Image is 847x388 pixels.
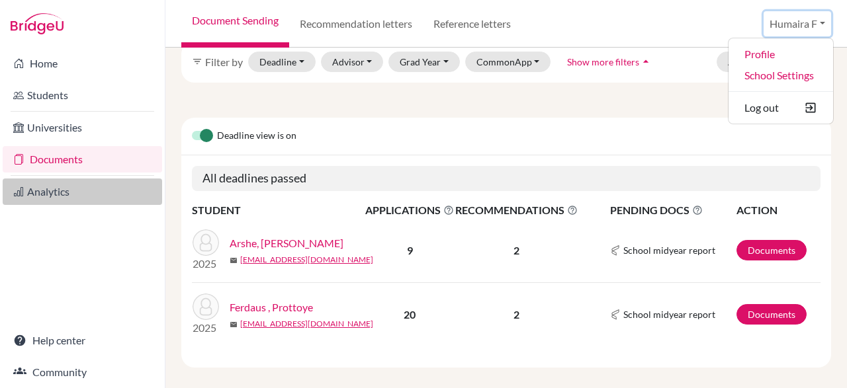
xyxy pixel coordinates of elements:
[192,166,821,191] h5: All deadlines passed
[736,202,821,219] th: ACTION
[728,38,834,124] ul: Humaira F
[465,52,551,72] button: CommonApp
[248,52,316,72] button: Deadline
[729,44,833,65] a: Profile
[3,359,162,385] a: Community
[736,240,807,260] a: Documents
[193,229,219,256] img: Arshe, Jannatul Ferdaush
[230,299,313,315] a: Ferdaus , Prottoye
[388,52,460,72] button: Grad Year
[3,327,162,354] a: Help center
[217,128,296,144] span: Deadline view is on
[455,243,578,258] p: 2
[3,178,162,205] a: Analytics
[736,304,807,325] a: Documents
[3,82,162,108] a: Students
[192,202,365,219] th: STUDENT
[623,307,715,321] span: School midyear report
[407,244,413,256] b: 9
[240,318,373,330] a: [EMAIL_ADDRESS][DOMAIN_NAME]
[11,13,64,34] img: Bridge-U
[455,202,578,218] span: RECOMMENDATIONS
[230,321,238,329] span: mail
[365,202,454,218] span: APPLICATIONS
[623,243,715,257] span: School midyear report
[610,245,621,256] img: Common App logo
[556,52,664,72] button: Show more filtersarrow_drop_up
[193,293,219,320] img: Ferdaus , Prottoye
[455,307,578,323] p: 2
[3,146,162,173] a: Documents
[764,11,831,36] button: Humaira F
[717,52,821,72] button: Apply default filters
[567,56,639,67] span: Show more filters
[193,256,219,272] p: 2025
[321,52,384,72] button: Advisor
[3,50,162,77] a: Home
[205,56,243,68] span: Filter by
[610,309,621,320] img: Common App logo
[193,320,219,336] p: 2025
[404,308,416,321] b: 20
[3,114,162,141] a: Universities
[192,56,202,67] i: filter_list
[230,256,238,264] span: mail
[729,97,833,118] button: Log out
[639,55,652,68] i: arrow_drop_up
[729,65,833,86] a: School Settings
[240,254,373,266] a: [EMAIL_ADDRESS][DOMAIN_NAME]
[610,202,735,218] span: PENDING DOCS
[230,235,343,251] a: Arshe, [PERSON_NAME]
